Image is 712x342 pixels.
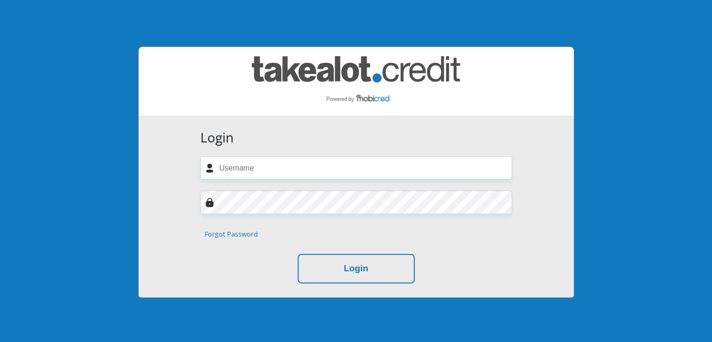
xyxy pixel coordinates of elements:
img: Image [205,198,214,207]
img: takealot_credit logo [252,56,460,106]
button: Login [298,254,415,283]
a: Forgot Password [205,229,258,239]
input: Username [200,156,512,179]
h3: Login [200,130,512,146]
img: user-icon image [205,164,214,173]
